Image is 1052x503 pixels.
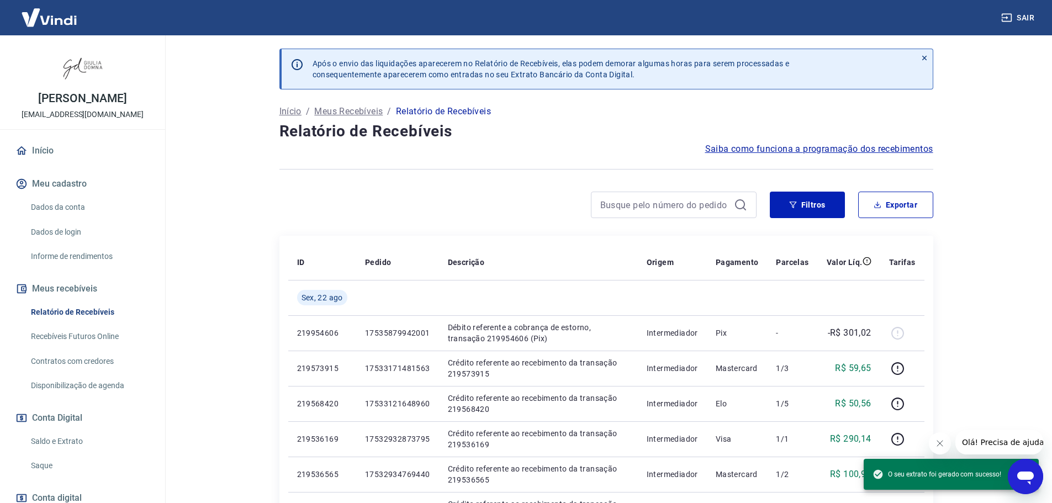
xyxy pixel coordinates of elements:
p: Após o envio das liquidações aparecerem no Relatório de Recebíveis, elas podem demorar algumas ho... [313,58,790,80]
p: 17532934769440 [365,469,430,480]
p: Crédito referente ao recebimento da transação 219573915 [448,357,629,379]
p: Intermediador [647,363,698,374]
p: Parcelas [776,257,808,268]
span: Sex, 22 ago [302,292,343,303]
img: 11efcaa0-b592-4158-bf44-3e3a1f4dab66.jpeg [61,44,105,88]
p: Intermediador [647,398,698,409]
a: Início [279,105,302,118]
a: Contratos com credores [27,350,152,373]
input: Busque pelo número do pedido [600,197,729,213]
p: Crédito referente ao recebimento da transação 219536169 [448,428,629,450]
p: R$ 50,56 [835,397,871,410]
a: Início [13,139,152,163]
p: Relatório de Recebíveis [396,105,491,118]
p: 219568420 [297,398,347,409]
a: Dados de login [27,221,152,243]
p: Crédito referente ao recebimento da transação 219568420 [448,393,629,415]
p: [EMAIL_ADDRESS][DOMAIN_NAME] [22,109,144,120]
p: 1/1 [776,433,808,444]
p: 1/5 [776,398,808,409]
p: Elo [716,398,759,409]
button: Exportar [858,192,933,218]
a: Relatório de Recebíveis [27,301,152,324]
p: Intermediador [647,327,698,338]
button: Meus recebíveis [13,277,152,301]
button: Meu cadastro [13,172,152,196]
span: O seu extrato foi gerado com sucesso! [873,469,1001,480]
iframe: Botão para abrir a janela de mensagens [1008,459,1043,494]
button: Sair [999,8,1039,28]
iframe: Mensagem da empresa [955,430,1043,454]
p: - [776,327,808,338]
p: 17533171481563 [365,363,430,374]
p: R$ 100,94 [830,468,871,481]
a: Disponibilização de agenda [27,374,152,397]
a: Meus Recebíveis [314,105,383,118]
p: R$ 290,14 [830,432,871,446]
img: Vindi [13,1,85,34]
p: Pix [716,327,759,338]
button: Filtros [770,192,845,218]
p: Pagamento [716,257,759,268]
p: Débito referente a cobrança de estorno, transação 219954606 (Pix) [448,322,629,344]
h4: Relatório de Recebíveis [279,120,933,142]
p: Crédito referente ao recebimento da transação 219536565 [448,463,629,485]
a: Dados da conta [27,196,152,219]
p: / [306,105,310,118]
button: Conta Digital [13,406,152,430]
p: 219536169 [297,433,347,444]
p: 219536565 [297,469,347,480]
p: Pedido [365,257,391,268]
p: Mastercard [716,469,759,480]
p: -R$ 301,02 [828,326,871,340]
p: 17532932873795 [365,433,430,444]
p: 1/3 [776,363,808,374]
span: Olá! Precisa de ajuda? [7,8,93,17]
p: ID [297,257,305,268]
p: Tarifas [889,257,916,268]
p: 219573915 [297,363,347,374]
a: Saldo e Extrato [27,430,152,453]
a: Informe de rendimentos [27,245,152,268]
a: Recebíveis Futuros Online [27,325,152,348]
p: 17533121648960 [365,398,430,409]
iframe: Fechar mensagem [929,432,951,454]
p: 1/2 [776,469,808,480]
p: Origem [647,257,674,268]
p: Descrição [448,257,485,268]
p: R$ 59,65 [835,362,871,375]
p: / [387,105,391,118]
p: 17535879942001 [365,327,430,338]
a: Saque [27,454,152,477]
p: [PERSON_NAME] [38,93,126,104]
p: 219954606 [297,327,347,338]
p: Intermediador [647,469,698,480]
p: Visa [716,433,759,444]
p: Mastercard [716,363,759,374]
p: Valor Líq. [827,257,863,268]
a: Saiba como funciona a programação dos recebimentos [705,142,933,156]
p: Intermediador [647,433,698,444]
